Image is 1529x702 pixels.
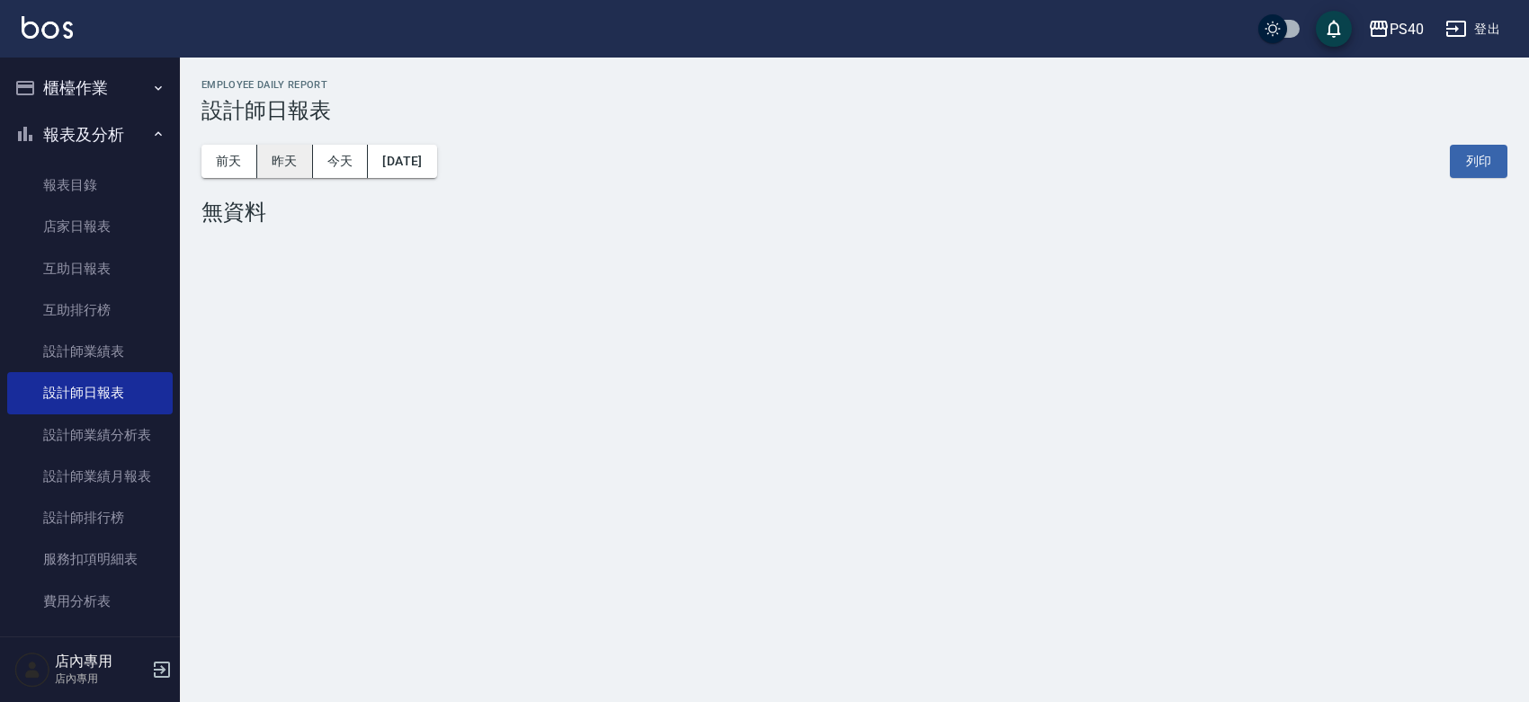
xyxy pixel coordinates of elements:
button: PS40 [1361,11,1431,48]
button: 今天 [313,145,369,178]
a: 設計師業績月報表 [7,456,173,497]
a: 報表目錄 [7,164,173,206]
button: 櫃檯作業 [7,65,173,111]
div: PS40 [1390,18,1424,40]
a: 設計師業績表 [7,331,173,372]
button: 列印 [1450,145,1507,178]
button: [DATE] [368,145,436,178]
img: Logo [22,16,73,39]
h5: 店內專用 [55,653,147,671]
img: Person [14,652,50,688]
button: 登出 [1438,13,1507,46]
a: 設計師日報表 [7,372,173,413]
div: 無資料 [201,200,1507,225]
button: 昨天 [257,145,313,178]
h2: Employee Daily Report [201,79,1507,91]
a: 設計師業績分析表 [7,414,173,456]
a: 設計師排行榜 [7,497,173,538]
p: 店內專用 [55,671,147,687]
a: 店家日報表 [7,206,173,247]
a: 服務扣項明細表 [7,538,173,580]
a: 費用分析表 [7,581,173,622]
button: 報表及分析 [7,111,173,158]
button: save [1316,11,1352,47]
h3: 設計師日報表 [201,98,1507,123]
button: 客戶管理 [7,629,173,676]
button: 前天 [201,145,257,178]
a: 互助日報表 [7,248,173,289]
a: 互助排行榜 [7,289,173,331]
